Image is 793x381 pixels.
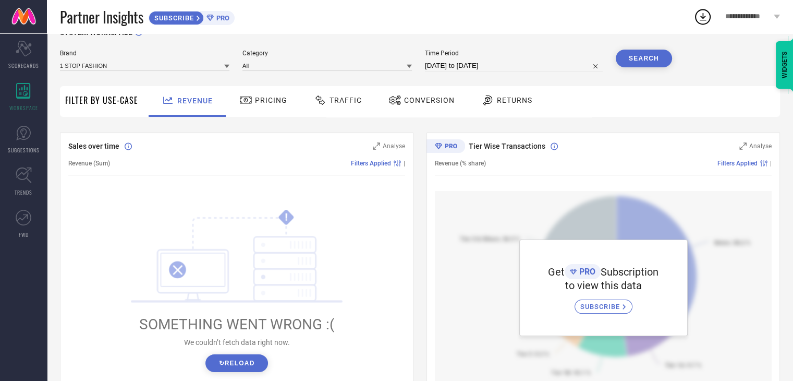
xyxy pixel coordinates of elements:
[9,104,38,112] span: WORKSPACE
[580,303,623,311] span: SUBSCRIBE
[749,142,772,150] span: Analyse
[8,146,40,154] span: SUGGESTIONS
[15,188,32,196] span: TRENDS
[565,279,642,292] span: to view this data
[255,96,287,104] span: Pricing
[577,267,595,277] span: PRO
[404,96,455,104] span: Conversion
[214,14,229,22] span: PRO
[68,160,110,167] span: Revenue (Sum)
[770,160,772,167] span: |
[19,231,29,239] span: FWD
[497,96,532,104] span: Returns
[426,139,465,155] div: Premium
[425,59,603,72] input: Select time period
[739,142,747,150] svg: Zoom
[425,50,603,57] span: Time Period
[330,96,362,104] span: Traffic
[383,142,405,150] span: Analyse
[65,94,138,106] span: Filter By Use-Case
[548,266,565,278] span: Get
[139,316,335,333] span: SOMETHING WENT WRONG :(
[177,97,213,105] span: Revenue
[717,160,758,167] span: Filters Applied
[601,266,658,278] span: Subscription
[351,160,391,167] span: Filters Applied
[149,8,235,25] a: SUBSCRIBEPRO
[616,50,672,67] button: Search
[693,7,712,26] div: Open download list
[68,142,119,150] span: Sales over time
[575,292,632,314] a: SUBSCRIBE
[60,6,143,28] span: Partner Insights
[373,142,380,150] svg: Zoom
[184,338,290,347] span: We couldn’t fetch data right now.
[205,354,267,372] button: ↻Reload
[435,160,486,167] span: Revenue (% share)
[8,62,39,69] span: SCORECARDS
[242,50,412,57] span: Category
[469,142,545,150] span: Tier Wise Transactions
[149,14,197,22] span: SUBSCRIBE
[60,50,229,57] span: Brand
[404,160,405,167] span: |
[285,211,288,223] tspan: !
